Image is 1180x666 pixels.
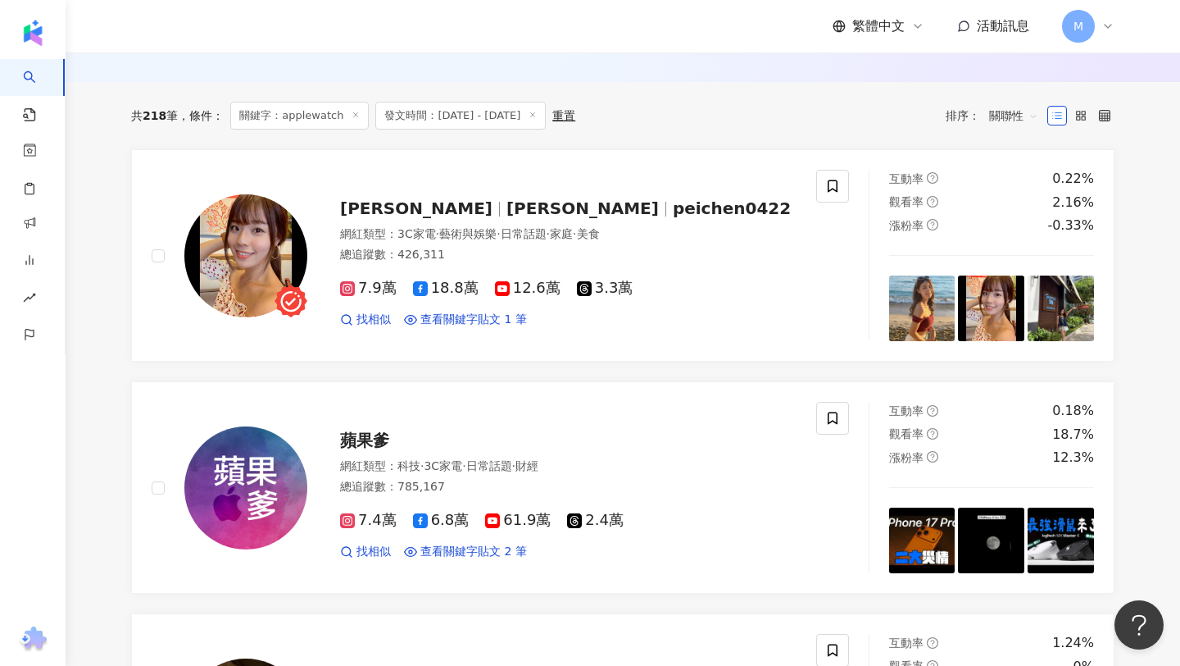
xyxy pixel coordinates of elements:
[1047,217,1094,235] div: -0.33%
[1028,508,1094,574] img: post-image
[439,227,497,240] span: 藝術與娛樂
[927,428,938,440] span: question-circle
[420,312,527,328] span: 查看關鍵字貼文 1 筆
[889,276,955,342] img: post-image
[462,459,465,472] span: ·
[397,459,420,472] span: 科技
[23,281,36,318] span: rise
[495,280,560,297] span: 12.6萬
[436,227,439,240] span: ·
[573,227,576,240] span: ·
[1052,194,1094,212] div: 2.16%
[485,512,551,529] span: 61.9萬
[673,198,791,218] span: peichen0422
[404,544,527,560] a: 查看關鍵字貼文 2 筆
[577,227,600,240] span: 美食
[1052,449,1094,467] div: 12.3%
[547,227,550,240] span: ·
[889,172,924,185] span: 互動率
[577,280,633,297] span: 3.3萬
[889,219,924,232] span: 漲粉率
[466,459,512,472] span: 日常話題
[946,103,1047,129] div: 排序：
[889,195,924,208] span: 觀看率
[1052,402,1094,420] div: 0.18%
[1073,17,1083,35] span: M
[340,431,389,450] span: 蘋果爹
[340,280,397,297] span: 7.9萬
[927,196,938,208] span: question-circle
[424,459,462,472] span: 3C家電
[1028,276,1094,342] img: post-image
[977,18,1029,34] span: 活動訊息
[356,312,391,328] span: 找相似
[927,405,938,417] span: question-circle
[1052,426,1094,444] div: 18.7%
[550,227,573,240] span: 家庭
[420,459,424,472] span: ·
[404,312,527,328] a: 查看關鍵字貼文 1 筆
[958,276,1024,342] img: post-image
[927,451,938,463] span: question-circle
[340,198,492,218] span: [PERSON_NAME]
[497,227,500,240] span: ·
[340,544,391,560] a: 找相似
[230,102,369,130] span: 關鍵字：applewatch
[1052,170,1094,188] div: 0.22%
[889,636,924,650] span: 互動率
[889,404,924,417] span: 互動率
[340,458,796,475] div: 網紅類型 ：
[375,102,546,130] span: 發文時間：[DATE] - [DATE]
[567,512,624,529] span: 2.4萬
[958,508,1024,574] img: post-image
[23,59,56,123] a: search
[340,226,796,243] div: 網紅類型 ：
[413,512,470,529] span: 6.8萬
[131,109,178,122] div: 共 筆
[552,109,575,122] div: 重置
[20,20,46,46] img: logo icon
[501,227,547,240] span: 日常話題
[184,427,307,550] img: KOL Avatar
[1052,634,1094,652] div: 1.24%
[889,427,924,440] span: 觀看率
[506,198,659,218] span: [PERSON_NAME]
[1114,600,1164,650] iframe: Help Scout Beacon - Open
[340,247,796,263] div: 總追蹤數 ： 426,311
[889,508,955,574] img: post-image
[397,227,436,240] span: 3C家電
[340,312,391,328] a: 找相似
[131,381,1114,594] a: KOL Avatar蘋果爹網紅類型：科技·3C家電·日常話題·財經總追蹤數：785,1677.4萬6.8萬61.9萬2.4萬找相似查看關鍵字貼文 2 筆互動率question-circle0.1...
[889,451,924,464] span: 漲粉率
[927,219,938,230] span: question-circle
[927,637,938,649] span: question-circle
[515,459,538,472] span: 財經
[927,172,938,184] span: question-circle
[989,103,1038,129] span: 關聯性
[178,109,224,122] span: 條件 ：
[143,109,166,122] span: 218
[131,149,1114,362] a: KOL Avatar[PERSON_NAME][PERSON_NAME]peichen0422網紅類型：3C家電·藝術與娛樂·日常話題·家庭·美食總追蹤數：426,3117.9萬18.8萬12....
[420,544,527,560] span: 查看關鍵字貼文 2 筆
[17,627,49,653] img: chrome extension
[512,459,515,472] span: ·
[852,17,905,35] span: 繁體中文
[184,194,307,317] img: KOL Avatar
[340,512,397,529] span: 7.4萬
[413,280,479,297] span: 18.8萬
[340,479,796,495] div: 總追蹤數 ： 785,167
[356,544,391,560] span: 找相似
